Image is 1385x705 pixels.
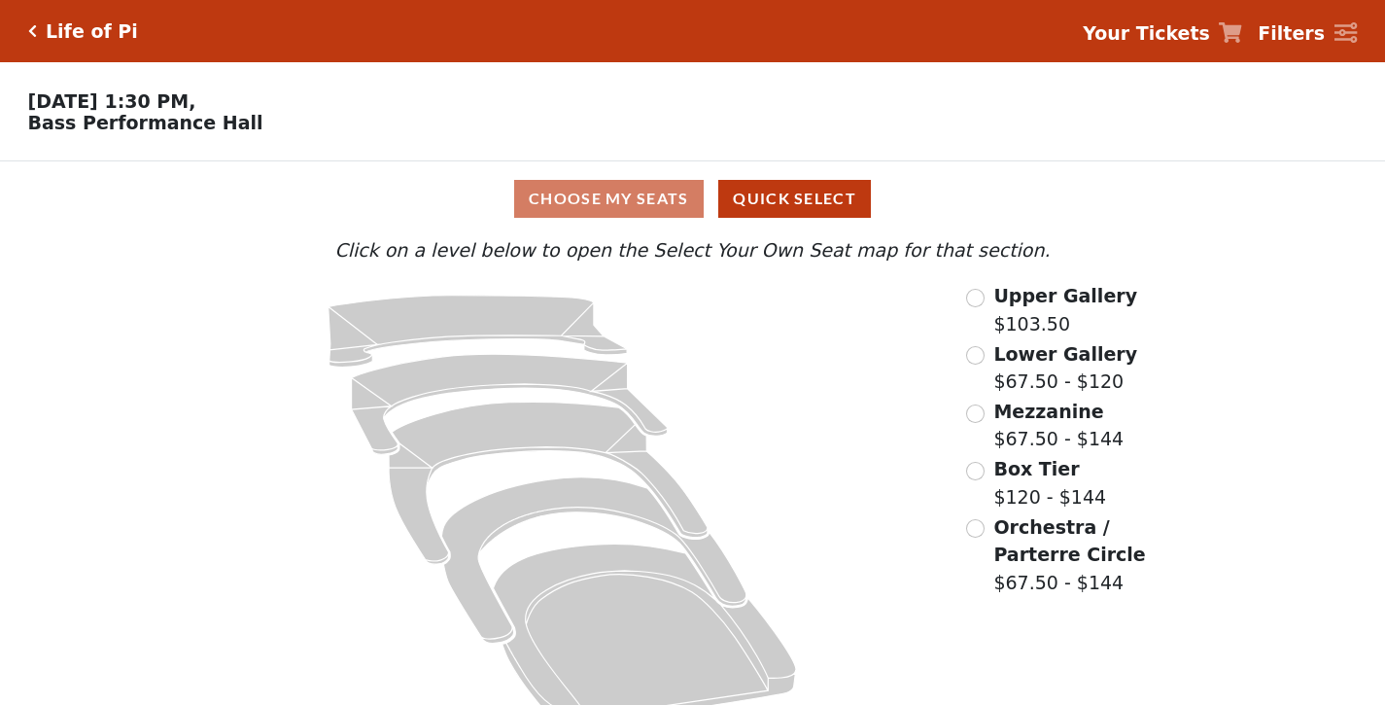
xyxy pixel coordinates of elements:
[993,398,1124,453] label: $67.50 - $144
[1258,22,1325,44] strong: Filters
[993,282,1137,337] label: $103.50
[28,24,37,38] a: Click here to go back to filters
[993,340,1137,396] label: $67.50 - $120
[352,354,668,454] path: Lower Gallery - Seats Available: 60
[993,285,1137,306] span: Upper Gallery
[1083,19,1242,48] a: Your Tickets
[993,401,1103,422] span: Mezzanine
[187,236,1197,264] p: Click on a level below to open the Select Your Own Seat map for that section.
[993,513,1197,597] label: $67.50 - $144
[1083,22,1210,44] strong: Your Tickets
[1258,19,1357,48] a: Filters
[993,455,1106,511] label: $120 - $144
[993,516,1145,566] span: Orchestra / Parterre Circle
[46,20,138,43] h5: Life of Pi
[993,458,1079,479] span: Box Tier
[993,343,1137,365] span: Lower Gallery
[718,180,871,218] button: Quick Select
[329,296,628,368] path: Upper Gallery - Seats Available: 163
